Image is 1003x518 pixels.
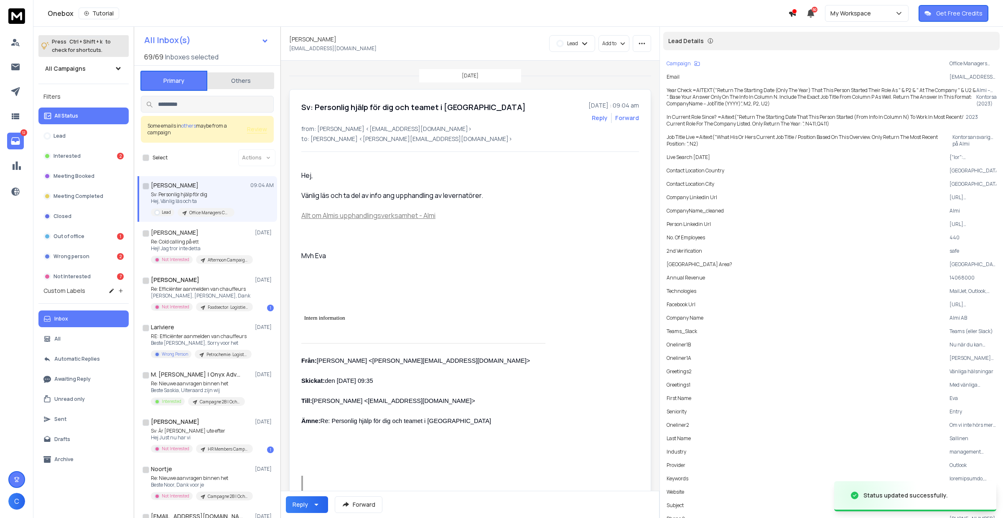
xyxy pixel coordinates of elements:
[200,399,240,405] p: Campagne 2B | Ochtend: Huurrecht [GEOGRAPHIC_DATA], [GEOGRAPHIC_DATA], [GEOGRAPHIC_DATA] en [GEOG...
[667,234,705,241] p: No. of Employees
[301,135,639,143] p: to: [PERSON_NAME] <[PERSON_NAME][EMAIL_ADDRESS][DOMAIN_NAME]>
[602,40,616,47] p: Add to
[301,101,526,113] h1: Sv: Personlig hjälp för dig och teamet i [GEOGRAPHIC_DATA]
[976,87,996,107] p: Almi – Kontorsansvarig (2023)
[950,408,996,415] p: Entry
[667,502,684,509] p: Subject
[289,35,336,44] h1: [PERSON_NAME]
[950,435,996,442] p: Sallinen
[189,210,229,216] p: Office Managers Campaign | After Summer 2025
[255,418,274,425] p: [DATE]
[38,411,129,428] button: Sent
[117,273,124,280] div: 7
[301,191,483,200] span: Vänlig läs och ta del av info ang upphandling av levernatörer.
[151,323,174,331] h1: Lariviere
[255,229,274,236] p: [DATE]
[151,428,251,434] p: Sv: Är [PERSON_NAME] ute efter
[301,397,312,404] b: Till:
[151,245,251,252] p: Hej! Jag tror inte detta
[247,125,267,133] button: Review
[117,153,124,159] div: 2
[144,36,191,44] h1: All Inbox(s)
[286,496,328,513] button: Reply
[304,314,543,331] p: Intern information
[53,193,103,200] p: Meeting Completed
[38,91,129,103] h3: Filters
[153,154,168,161] label: Select
[208,493,248,500] p: Campagne 2B | Ochtend: Huurrecht [GEOGRAPHIC_DATA], [GEOGRAPHIC_DATA], [GEOGRAPHIC_DATA] en [GEOG...
[667,208,724,214] p: companyName_cleaned
[208,304,248,310] p: Foodsector: Logistiek/Warehousing/SupplyChain/Operations
[950,382,996,388] p: Med vänliga hälsningar
[53,173,94,180] p: Meeting Booked
[293,500,308,509] div: Reply
[140,71,207,91] button: Primary
[8,493,25,510] button: C
[54,356,100,362] p: Automatic Replies
[667,134,952,147] p: Job Title Live =aitext("What his or hers current job title / position based on this overview. Onl...
[830,9,874,18] p: My Workspace
[667,328,697,335] p: Teams_Slack
[255,371,274,378] p: [DATE]
[919,5,988,22] button: Get Free Credits
[950,60,996,67] p: Office Managers Campaign | After Summer 2025
[667,395,691,402] p: First Name
[667,475,688,482] p: Keywords
[667,368,692,375] p: Greetings2
[667,60,700,67] button: Campaign
[68,37,104,46] span: Ctrl + Shift + k
[952,134,996,147] p: Kontorsansvarig på Almi
[301,357,530,424] span: [PERSON_NAME] <[PERSON_NAME][EMAIL_ADDRESS][DOMAIN_NAME]> den [DATE] 09:35 [PERSON_NAME] <[EMAIL_...
[54,436,70,443] p: Drafts
[667,449,686,455] p: industry
[148,123,247,136] div: Some emails in maybe from a campaign
[950,181,996,187] p: [GEOGRAPHIC_DATA]
[950,167,996,174] p: [GEOGRAPHIC_DATA]
[267,305,274,311] div: 1
[38,168,129,185] button: Meeting Booked
[255,324,274,331] p: [DATE]
[54,336,61,342] p: All
[667,435,691,442] p: Last Name
[38,331,129,347] button: All
[38,108,129,124] button: All Status
[151,181,199,190] h1: [PERSON_NAME]
[301,418,321,424] b: Ämne:
[38,268,129,285] button: Not Interested7
[588,101,639,110] p: [DATE] : 09:04 am
[301,171,313,180] span: Hej,
[38,391,129,408] button: Unread only
[950,422,996,428] p: Om vi inte hörs mer så vill jag passa på att önska dig en fin höst och all framgång i ditt arbete...
[38,451,129,468] button: Archive
[950,355,996,362] p: [PERSON_NAME] heter jag och jobbar på XEC, jätteglad att få kontakt med dig. Vad jag förstått så ...
[667,341,691,348] p: Oneliner1B
[181,122,196,129] span: others
[162,304,189,310] p: Not Interested
[38,248,129,265] button: Wrong person2
[667,261,732,268] p: [GEOGRAPHIC_DATA] Area?
[162,398,181,405] p: Interested
[950,234,996,241] p: 440
[43,287,85,295] h3: Custom Labels
[151,198,234,205] p: Hej, Vänlig läs och ta
[151,380,245,387] p: Re: Nieuwe aanvragen binnen het
[54,113,78,119] p: All Status
[48,8,788,19] div: Onebox
[615,114,639,122] div: Forward
[54,376,91,382] p: Awaiting Reply
[151,387,245,394] p: Beste Saskia, Uiteraard zijn wij
[667,167,724,174] p: Contact Location Country
[950,274,996,281] p: 14068000
[667,355,691,362] p: Oneliner1A
[950,208,996,214] p: Almi
[151,228,199,237] h1: [PERSON_NAME]
[667,221,711,228] p: Person Linkedin Url
[151,370,243,379] h1: M. [PERSON_NAME] | Onyx Advocaten
[151,238,251,245] p: Re: Cold calling på ett
[53,133,66,139] p: Lead
[567,40,578,47] p: Lead
[208,257,248,263] p: Afternoon Campaign | Marketing Agencies
[250,182,274,189] p: 09:04 AM
[301,211,435,220] a: Allt om Almis upphandlingsverksamhet - Almi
